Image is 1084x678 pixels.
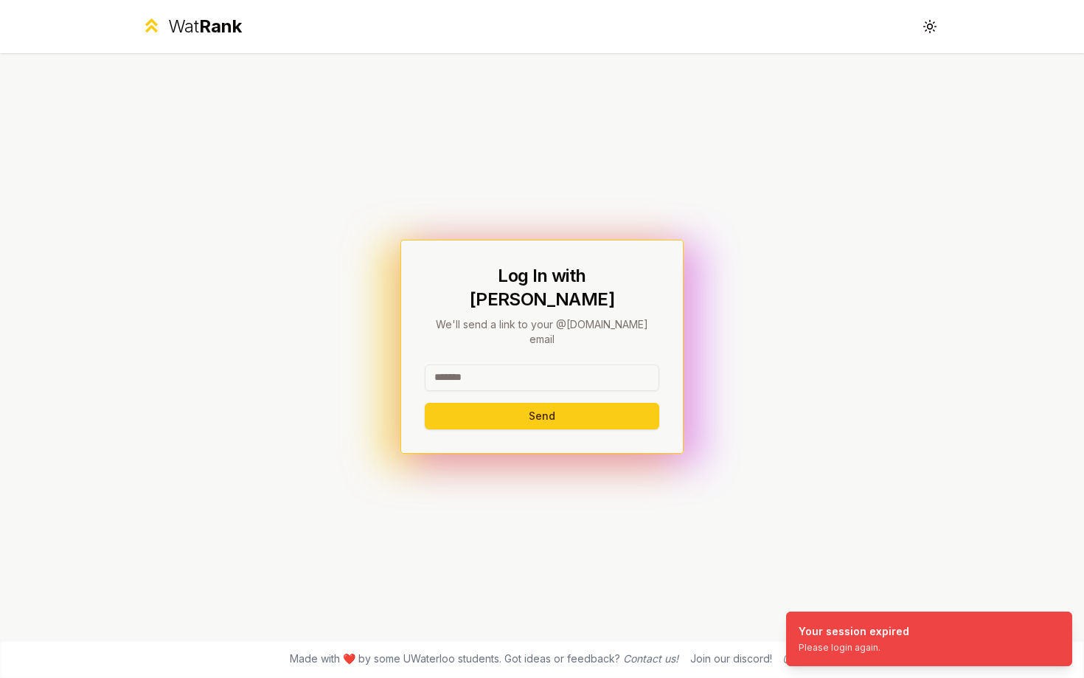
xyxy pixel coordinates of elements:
[690,651,772,666] div: Join our discord!
[141,15,242,38] a: WatRank
[623,652,678,665] a: Contact us!
[168,15,242,38] div: Wat
[799,642,909,654] div: Please login again.
[799,624,909,639] div: Your session expired
[425,317,659,347] p: We'll send a link to your @[DOMAIN_NAME] email
[199,15,242,37] span: Rank
[425,264,659,311] h1: Log In with [PERSON_NAME]
[290,651,678,666] span: Made with ❤️ by some UWaterloo students. Got ideas or feedback?
[425,403,659,429] button: Send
